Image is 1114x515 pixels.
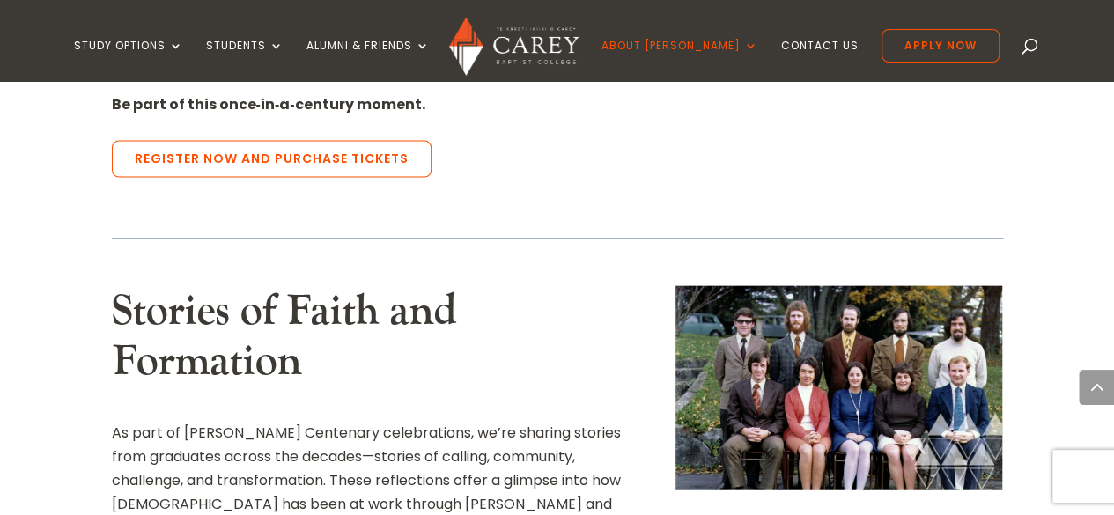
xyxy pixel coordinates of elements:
a: Register Now and Purchase Tickets [112,141,432,178]
a: Study Options [74,40,183,81]
a: Alumni & Friends [306,40,430,81]
img: Kelvyn Fairhall and others [675,286,1002,490]
strong: Be part of this once‑in‑a‑century moment. [112,94,425,114]
img: Carey Baptist College [449,17,579,76]
a: About [PERSON_NAME] [601,40,758,81]
h2: Stories of Faith and Formation [112,286,627,396]
a: Students [206,40,284,81]
a: Apply Now [882,29,1000,63]
a: Contact Us [781,40,859,81]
